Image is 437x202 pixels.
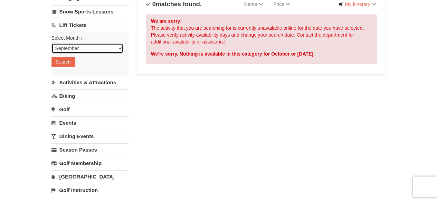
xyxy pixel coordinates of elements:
[146,15,377,64] div: The activity that you are searching for is currently unavailable online for the date you have sel...
[51,184,129,196] a: Golf Instruction
[51,19,129,31] a: Lift Tickets
[151,18,182,24] strong: We are sorry!
[51,5,129,18] a: Snow Sports Lessons
[51,103,129,116] a: Golf
[51,170,129,183] a: [GEOGRAPHIC_DATA]
[51,143,129,156] a: Season Passes
[51,76,129,89] a: Activities & Attractions
[146,1,202,8] h4: matches found.
[51,89,129,102] a: Biking
[51,116,129,129] a: Events
[51,35,123,41] label: Select Month :
[152,1,156,8] span: 0
[51,57,75,67] button: Search
[51,130,129,143] a: Dining Events
[51,157,129,170] a: Golf Membership
[151,50,372,57] div: We're sorry. Nothing is available in this category for October or [DATE].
